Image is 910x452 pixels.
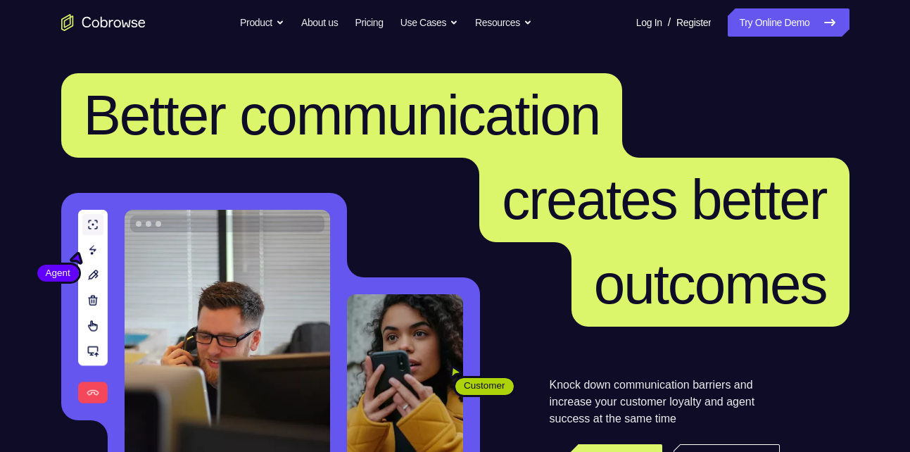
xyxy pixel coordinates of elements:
[84,84,600,146] span: Better communication
[355,8,383,37] a: Pricing
[728,8,849,37] a: Try Online Demo
[400,8,458,37] button: Use Cases
[502,168,826,231] span: creates better
[475,8,532,37] button: Resources
[301,8,338,37] a: About us
[240,8,284,37] button: Product
[676,8,711,37] a: Register
[636,8,662,37] a: Log In
[594,253,827,315] span: outcomes
[668,14,671,31] span: /
[61,14,146,31] a: Go to the home page
[550,377,780,427] p: Knock down communication barriers and increase your customer loyalty and agent success at the sam...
